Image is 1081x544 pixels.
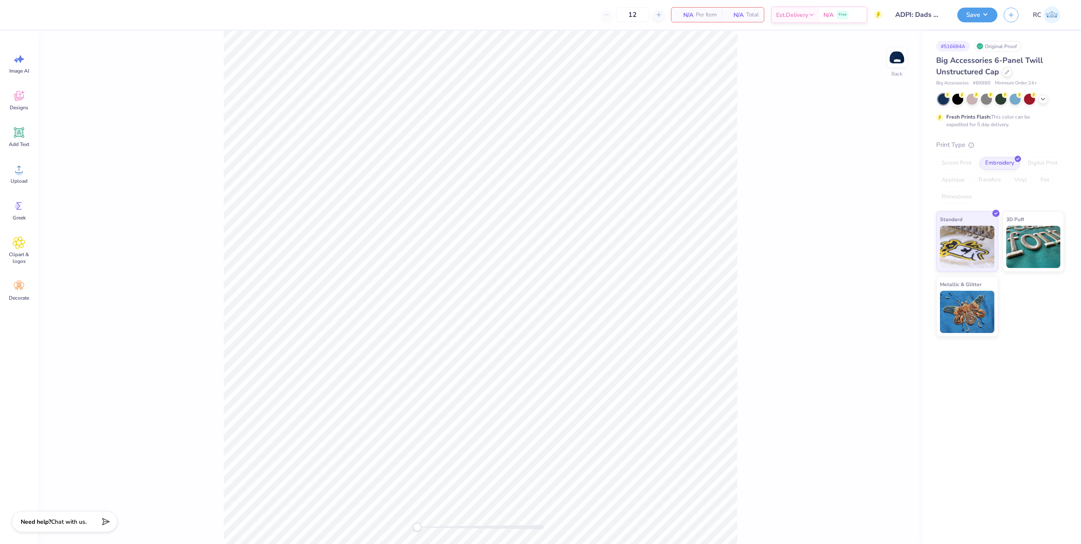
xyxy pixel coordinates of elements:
[839,12,847,18] span: Free
[9,295,29,301] span: Decorate
[11,178,27,184] span: Upload
[888,49,905,66] img: Back
[616,7,649,22] input: – –
[9,68,29,74] span: Image AI
[413,523,421,531] div: Accessibility label
[676,11,693,19] span: N/A
[696,11,717,19] span: Per Item
[1006,215,1024,224] span: 3D Puff
[974,41,1021,51] div: Original Proof
[1043,6,1060,23] img: Rio Cabojoc
[940,226,994,268] img: Standard
[936,191,977,203] div: Rhinestones
[940,280,982,289] span: Metallic & Glitter
[980,157,1020,170] div: Embroidery
[823,11,834,19] span: N/A
[746,11,759,19] span: Total
[946,113,1050,128] div: This color can be expedited for 5 day delivery.
[21,518,51,526] strong: Need help?
[940,215,962,224] span: Standard
[995,80,1037,87] span: Minimum Order: 24 +
[957,8,997,22] button: Save
[940,291,994,333] img: Metallic & Glitter
[936,157,977,170] div: Screen Print
[891,70,902,78] div: Back
[727,11,744,19] span: N/A
[1035,174,1055,187] div: Foil
[776,11,808,19] span: Est. Delivery
[9,141,29,148] span: Add Text
[1029,6,1064,23] a: RC
[1009,174,1032,187] div: Vinyl
[972,174,1006,187] div: Transfers
[1006,226,1061,268] img: 3D Puff
[973,80,991,87] span: # BX880
[1033,10,1041,20] span: RC
[936,55,1043,77] span: Big Accessories 6-Panel Twill Unstructured Cap
[10,104,28,111] span: Designs
[13,214,26,221] span: Greek
[936,80,969,87] span: Big Accessories
[51,518,87,526] span: Chat with us.
[889,6,951,23] input: Untitled Design
[1022,157,1063,170] div: Digital Print
[936,174,970,187] div: Applique
[936,140,1064,150] div: Print Type
[5,251,33,265] span: Clipart & logos
[936,41,970,51] div: # 516684A
[946,114,991,120] strong: Fresh Prints Flash:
